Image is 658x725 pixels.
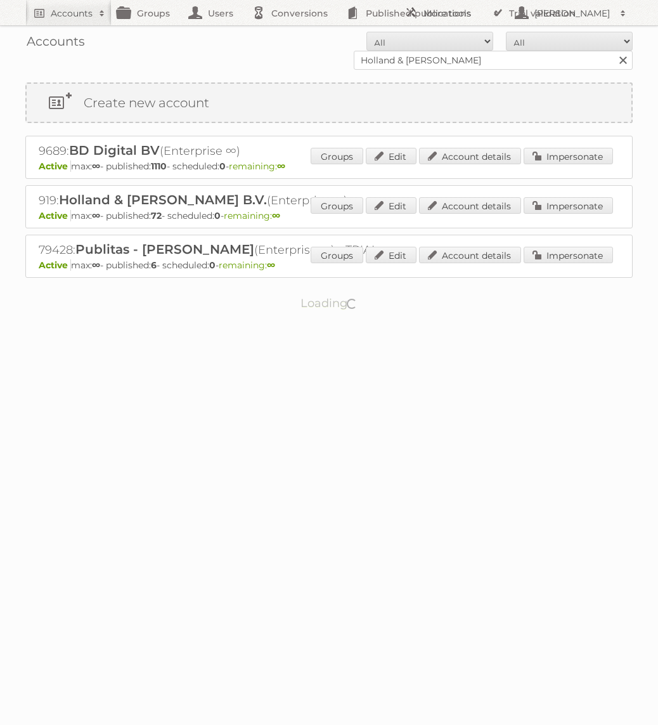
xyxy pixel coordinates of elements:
[27,84,631,122] a: Create new account
[69,143,160,158] span: BD Digital BV
[524,247,613,263] a: Impersonate
[531,7,614,20] h2: [PERSON_NAME]
[311,148,363,164] a: Groups
[39,143,482,159] h2: 9689: (Enterprise ∞)
[151,259,157,271] strong: 6
[92,160,100,172] strong: ∞
[261,291,398,316] p: Loading
[39,160,619,172] p: max: - published: - scheduled: -
[366,197,416,214] a: Edit
[75,242,254,257] span: Publitas - [PERSON_NAME]
[419,247,521,263] a: Account details
[524,148,613,164] a: Impersonate
[92,210,100,221] strong: ∞
[366,247,416,263] a: Edit
[209,259,216,271] strong: 0
[214,210,221,221] strong: 0
[39,192,482,209] h2: 919: (Enterprise ∞)
[39,259,71,271] span: Active
[267,259,275,271] strong: ∞
[277,160,285,172] strong: ∞
[39,242,482,258] h2: 79428: (Enterprise ∞) - TRIAL
[219,259,275,271] span: remaining:
[524,197,613,214] a: Impersonate
[39,210,71,221] span: Active
[311,197,363,214] a: Groups
[39,160,71,172] span: Active
[419,148,521,164] a: Account details
[59,192,267,207] span: Holland & [PERSON_NAME] B.V.
[311,247,363,263] a: Groups
[272,210,280,221] strong: ∞
[423,7,487,20] h2: More tools
[219,160,226,172] strong: 0
[39,259,619,271] p: max: - published: - scheduled: -
[366,148,416,164] a: Edit
[224,210,280,221] span: remaining:
[92,259,100,271] strong: ∞
[229,160,285,172] span: remaining:
[39,210,619,221] p: max: - published: - scheduled: -
[419,197,521,214] a: Account details
[151,160,167,172] strong: 1110
[51,7,93,20] h2: Accounts
[151,210,162,221] strong: 72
